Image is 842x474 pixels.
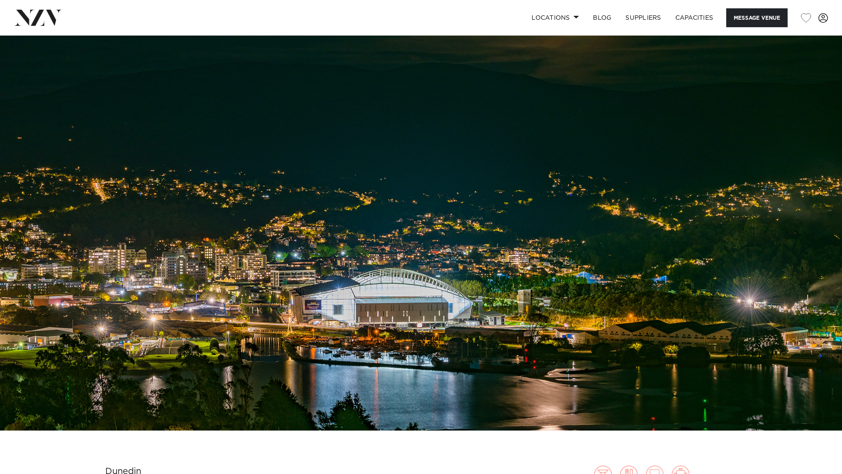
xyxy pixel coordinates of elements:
a: BLOG [586,8,618,27]
img: nzv-logo.png [14,10,62,25]
a: SUPPLIERS [618,8,668,27]
button: Message Venue [726,8,788,27]
a: Locations [524,8,586,27]
a: Capacities [668,8,721,27]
